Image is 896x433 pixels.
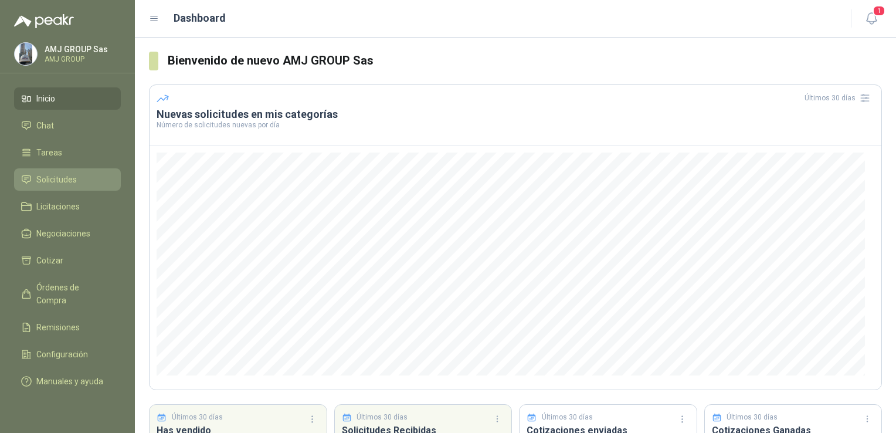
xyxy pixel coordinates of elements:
[36,375,103,388] span: Manuales y ayuda
[727,412,778,423] p: Últimos 30 días
[36,254,63,267] span: Cotizar
[542,412,593,423] p: Últimos 30 días
[14,114,121,137] a: Chat
[14,343,121,366] a: Configuración
[14,222,121,245] a: Negociaciones
[36,173,77,186] span: Solicitudes
[357,412,408,423] p: Últimos 30 días
[168,52,882,70] h3: Bienvenido de nuevo AMJ GROUP Sas
[36,227,90,240] span: Negociaciones
[14,370,121,393] a: Manuales y ayuda
[14,168,121,191] a: Solicitudes
[157,107,874,121] h3: Nuevas solicitudes en mis categorías
[15,43,37,65] img: Company Logo
[36,92,55,105] span: Inicio
[14,87,121,110] a: Inicio
[174,10,226,26] h1: Dashboard
[45,56,118,63] p: AMJ GROUP
[14,195,121,218] a: Licitaciones
[36,146,62,159] span: Tareas
[14,141,121,164] a: Tareas
[36,281,110,307] span: Órdenes de Compra
[172,412,223,423] p: Últimos 30 días
[14,276,121,312] a: Órdenes de Compra
[873,5,885,16] span: 1
[157,121,874,128] p: Número de solicitudes nuevas por día
[45,45,118,53] p: AMJ GROUP Sas
[36,321,80,334] span: Remisiones
[14,249,121,272] a: Cotizar
[14,316,121,339] a: Remisiones
[36,200,80,213] span: Licitaciones
[14,14,74,28] img: Logo peakr
[36,348,88,361] span: Configuración
[861,8,882,29] button: 1
[805,89,874,107] div: Últimos 30 días
[36,119,54,132] span: Chat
